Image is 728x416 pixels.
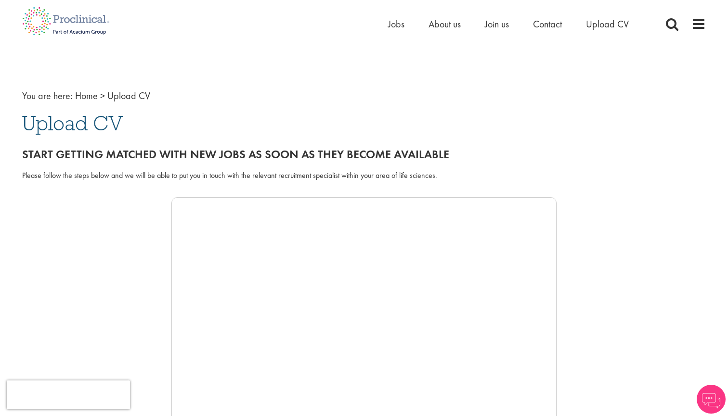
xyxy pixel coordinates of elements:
[388,18,404,30] a: Jobs
[75,89,98,102] a: breadcrumb link
[22,89,73,102] span: You are here:
[107,89,150,102] span: Upload CV
[22,170,706,181] div: Please follow the steps below and we will be able to put you in touch with the relevant recruitme...
[22,110,123,136] span: Upload CV
[7,380,130,409] iframe: reCAPTCHA
[22,148,706,161] h2: Start getting matched with new jobs as soon as they become available
[485,18,509,30] a: Join us
[429,18,461,30] a: About us
[586,18,629,30] a: Upload CV
[697,385,726,414] img: Chatbot
[100,89,105,102] span: >
[533,18,562,30] a: Contact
